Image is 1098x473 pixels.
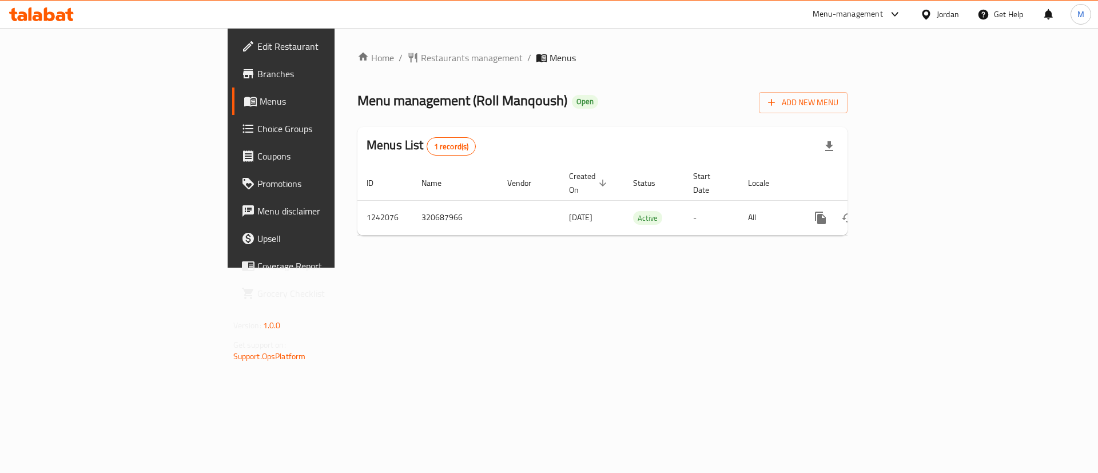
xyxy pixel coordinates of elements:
[572,97,598,106] span: Open
[572,95,598,109] div: Open
[357,166,926,236] table: enhanced table
[834,204,862,232] button: Change Status
[427,137,476,156] div: Total records count
[233,349,306,364] a: Support.OpsPlatform
[527,51,531,65] li: /
[813,7,883,21] div: Menu-management
[427,141,476,152] span: 1 record(s)
[412,200,498,235] td: 320687966
[257,232,402,245] span: Upsell
[798,166,926,201] th: Actions
[257,149,402,163] span: Coupons
[257,39,402,53] span: Edit Restaurant
[421,51,523,65] span: Restaurants management
[633,176,670,190] span: Status
[739,200,798,235] td: All
[232,280,411,307] a: Grocery Checklist
[232,225,411,252] a: Upsell
[233,337,286,352] span: Get support on:
[232,60,411,88] a: Branches
[232,115,411,142] a: Choice Groups
[257,259,402,273] span: Coverage Report
[768,96,838,110] span: Add New Menu
[807,204,834,232] button: more
[257,204,402,218] span: Menu disclaimer
[257,67,402,81] span: Branches
[748,176,784,190] span: Locale
[937,8,959,21] div: Jordan
[633,212,662,225] span: Active
[407,51,523,65] a: Restaurants management
[550,51,576,65] span: Menus
[367,176,388,190] span: ID
[232,33,411,60] a: Edit Restaurant
[257,122,402,136] span: Choice Groups
[693,169,725,197] span: Start Date
[569,210,592,225] span: [DATE]
[684,200,739,235] td: -
[257,177,402,190] span: Promotions
[421,176,456,190] span: Name
[232,252,411,280] a: Coverage Report
[759,92,848,113] button: Add New Menu
[260,94,402,108] span: Menus
[232,197,411,225] a: Menu disclaimer
[232,142,411,170] a: Coupons
[1077,8,1084,21] span: M
[232,88,411,115] a: Menus
[815,133,843,160] div: Export file
[367,137,476,156] h2: Menus List
[257,287,402,300] span: Grocery Checklist
[232,170,411,197] a: Promotions
[233,318,261,333] span: Version:
[263,318,281,333] span: 1.0.0
[507,176,546,190] span: Vendor
[633,211,662,225] div: Active
[357,51,848,65] nav: breadcrumb
[357,88,567,113] span: Menu management ( Roll Manqoush )
[569,169,610,197] span: Created On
